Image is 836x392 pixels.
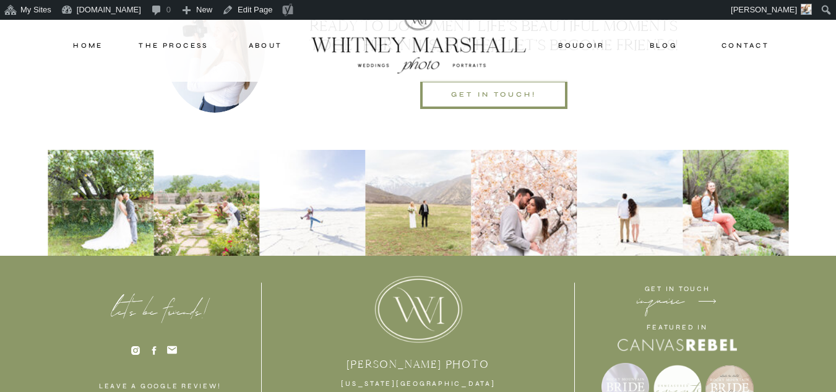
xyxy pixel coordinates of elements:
img: DSC06318 [683,150,788,256]
span: [PERSON_NAME] [731,5,797,14]
a: get in touch! [431,89,558,100]
p: let's be friends! [96,306,224,321]
a: contact [717,40,775,51]
img: Salt Flats Engagement.Final-8 [577,150,683,256]
img: Provo Utah-4 [471,150,577,256]
img: IMG_5701 [259,150,365,256]
a: blog [637,40,691,51]
img: KellyandCarterWedding.SneakPeak-76 [153,150,259,256]
p: get in touch [642,283,713,296]
a: inquire [632,294,689,309]
a: boudoir [557,40,607,51]
a: home [62,40,115,51]
img: Paducah Kentucky Bride [48,150,153,256]
a: THE PROCESS [137,40,211,51]
h3: [PERSON_NAME] photo [303,358,533,372]
a: about [235,40,296,51]
img: Utah Elopement [365,150,471,256]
